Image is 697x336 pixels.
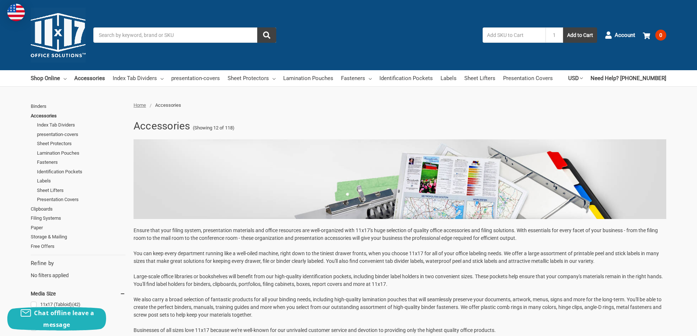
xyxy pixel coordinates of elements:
input: Search by keyword, brand or SKU [93,27,276,43]
a: Storage & Mailing [31,232,125,242]
input: Add SKU to Cart [483,27,546,43]
a: Binders [31,102,125,111]
a: Sheet Protectors [37,139,125,148]
a: Home [134,102,146,108]
a: Account [605,26,635,45]
a: presentation-covers [37,130,125,139]
span: Account [615,31,635,39]
div: No filters applied [31,259,125,279]
span: 0 [655,30,666,41]
a: USD [568,70,583,86]
a: Need Help? [PHONE_NUMBER] [591,70,666,86]
a: Lamination Pouches [37,148,125,158]
a: presentation-covers [171,70,220,86]
img: 11x17.com [31,8,86,63]
a: Lamination Pouches [283,70,333,86]
a: Paper [31,223,125,233]
a: Accessories [74,70,105,86]
a: Accessories [31,111,125,121]
a: 11x17 (Tabloid) [31,300,125,310]
a: Labels [37,176,125,186]
a: Presentation Covers [503,70,553,86]
img: duty and tax information for United States [7,4,25,21]
a: Shop Online [31,70,67,86]
a: Index Tab Dividers [37,120,125,130]
h1: Accessories [134,117,190,136]
a: Identification Pockets [37,167,125,177]
a: Free Offers [31,242,125,251]
h5: Media Size [31,289,125,298]
a: Filing Systems [31,214,125,223]
span: Accessories [155,102,181,108]
span: (42) [72,302,80,307]
a: Sheet Lifters [464,70,495,86]
a: Index Tab Dividers [113,70,164,86]
p: Ensure that your filing system, presentation materials and office resources are well-organized wi... [134,227,666,334]
a: Sheet Protectors [228,70,276,86]
span: Chat offline leave a message [34,309,94,329]
img: 11x17-lp-accessories.jpg [134,139,666,219]
a: Labels [441,70,457,86]
a: Fasteners [341,70,372,86]
a: 0 [643,26,666,45]
span: (Showing 12 of 118) [193,124,235,132]
button: Chat offline leave a message [7,307,106,331]
h5: Refine by [31,259,125,268]
button: Add to Cart [563,27,597,43]
a: Identification Pockets [379,70,433,86]
a: Clipboards [31,204,125,214]
a: Fasteners [37,158,125,167]
a: Presentation Covers [37,195,125,204]
a: Sheet Lifters [37,186,125,195]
